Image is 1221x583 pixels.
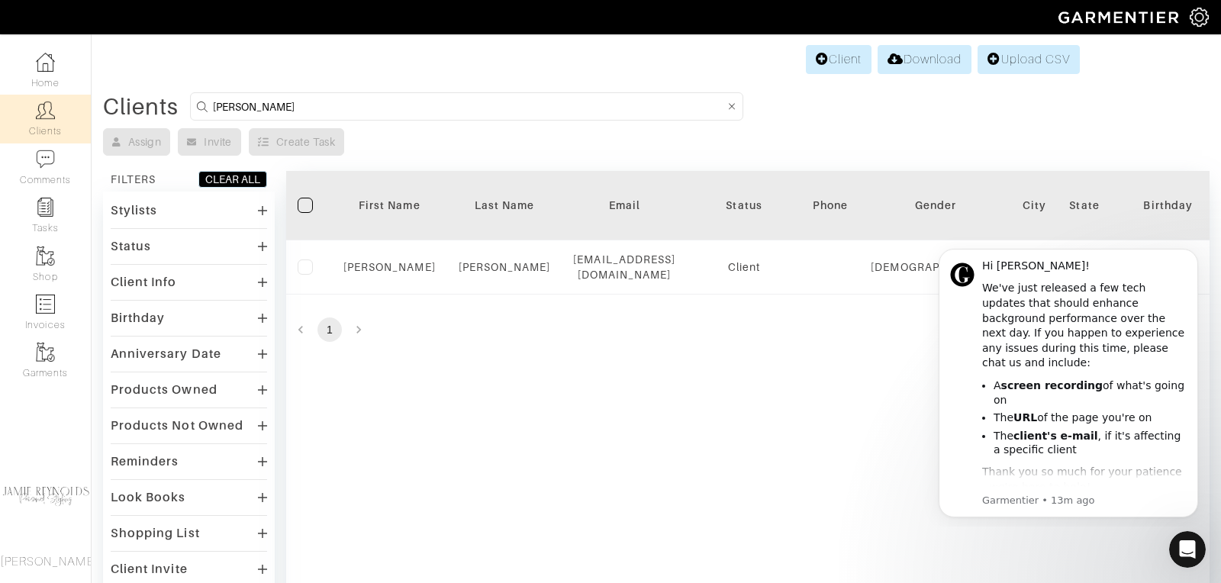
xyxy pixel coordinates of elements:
[36,343,55,362] img: garments-icon-b7da505a4dc4fd61783c78ac3ca0ef83fa9d6f193b1c9dc38574b1d14d53ca28.png
[111,382,217,398] div: Products Owned
[459,261,551,273] a: [PERSON_NAME]
[813,198,848,213] div: Phone
[687,171,801,240] th: Toggle SortBy
[447,171,562,240] th: Toggle SortBy
[111,454,179,469] div: Reminders
[343,261,436,273] a: [PERSON_NAME]
[459,198,551,213] div: Last Name
[36,150,55,169] img: comment-icon-a0a6a9ef722e966f86d9cbdc48e553b5cf19dbc54f86b18d962a5391bc8f6eb6.png
[878,45,971,74] a: Download
[36,198,55,217] img: reminder-icon-8004d30b9f0a5d33ae49ab947aed9ed385cf756f9e5892f1edd6e32f2345188e.png
[111,311,165,326] div: Birthday
[343,198,436,213] div: First Name
[806,45,871,74] a: Client
[1123,198,1214,213] div: Birthday
[36,246,55,266] img: garments-icon-b7da505a4dc4fd61783c78ac3ca0ef83fa9d6f193b1c9dc38574b1d14d53ca28.png
[111,346,221,362] div: Anniversary Date
[111,275,177,290] div: Client Info
[916,236,1221,527] iframe: Intercom notifications message
[1023,198,1046,213] div: City
[111,418,243,433] div: Products Not Owned
[36,101,55,120] img: clients-icon-6bae9207a08558b7cb47a8932f037763ab4055f8c8b6bfacd5dc20c3e0201464.png
[317,317,342,342] button: page 1
[36,53,55,72] img: dashboard-icon-dbcd8f5a0b271acd01030246c82b418ddd0df26cd7fceb0bd07c9910d44c42f6.png
[1169,531,1206,568] iframe: Intercom live chat
[213,97,724,116] input: Search by name, email, phone, city, or state
[286,317,1210,342] nav: pagination navigation
[871,198,1000,213] div: Gender
[111,562,188,577] div: Client Invite
[198,171,267,188] button: CLEAR ALL
[111,490,186,505] div: Look Books
[103,99,179,114] div: Clients
[871,259,1000,275] div: [DEMOGRAPHIC_DATA]
[36,295,55,314] img: orders-icon-0abe47150d42831381b5fb84f609e132dff9fe21cb692f30cb5eec754e2cba89.png
[111,526,200,541] div: Shopping List
[698,198,790,213] div: Status
[111,172,156,187] div: FILTERS
[859,171,1011,240] th: Toggle SortBy
[1069,198,1099,213] div: State
[573,198,675,213] div: Email
[978,45,1080,74] a: Upload CSV
[111,239,151,254] div: Status
[332,171,447,240] th: Toggle SortBy
[573,252,675,282] div: [EMAIL_ADDRESS][DOMAIN_NAME]
[1190,8,1209,27] img: gear-icon-white-bd11855cb880d31180b6d7d6211b90ccbf57a29d726f0c71d8c61bd08dd39cc2.png
[1051,4,1190,31] img: garmentier-logo-header-white-b43fb05a5012e4ada735d5af1a66efaba907eab6374d6393d1fbf88cb4ef424d.png
[111,203,157,218] div: Stylists
[698,259,790,275] div: Client
[205,172,260,187] div: CLEAR ALL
